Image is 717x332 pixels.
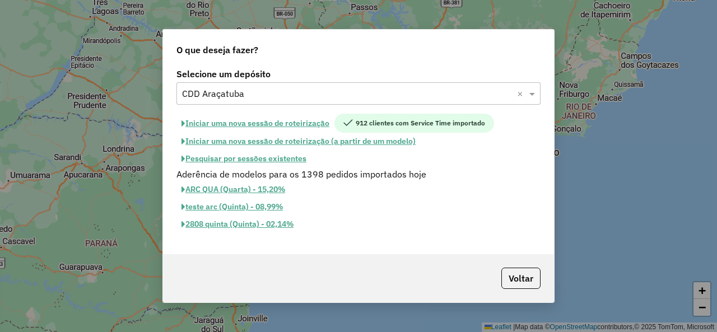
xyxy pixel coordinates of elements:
label: Selecione um depósito [176,67,541,81]
button: teste arc (Quinta) - 08,99% [176,198,288,216]
button: Iniciar uma nova sessão de roteirização (a partir de um modelo) [176,133,421,150]
button: Pesquisar por sessões existentes [176,150,311,167]
span: Clear all [517,87,527,100]
button: 2808 quinta (Quinta) - 02,14% [176,216,299,233]
button: Iniciar uma nova sessão de roteirização [176,114,334,133]
span: O que deseja fazer? [176,43,258,57]
button: ARC QUA (Quarta) - 15,20% [176,181,290,198]
span: 912 clientes com Service Time importado [334,114,494,133]
button: Voltar [501,268,541,289]
div: Aderência de modelos para os 1398 pedidos importados hoje [170,167,547,181]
